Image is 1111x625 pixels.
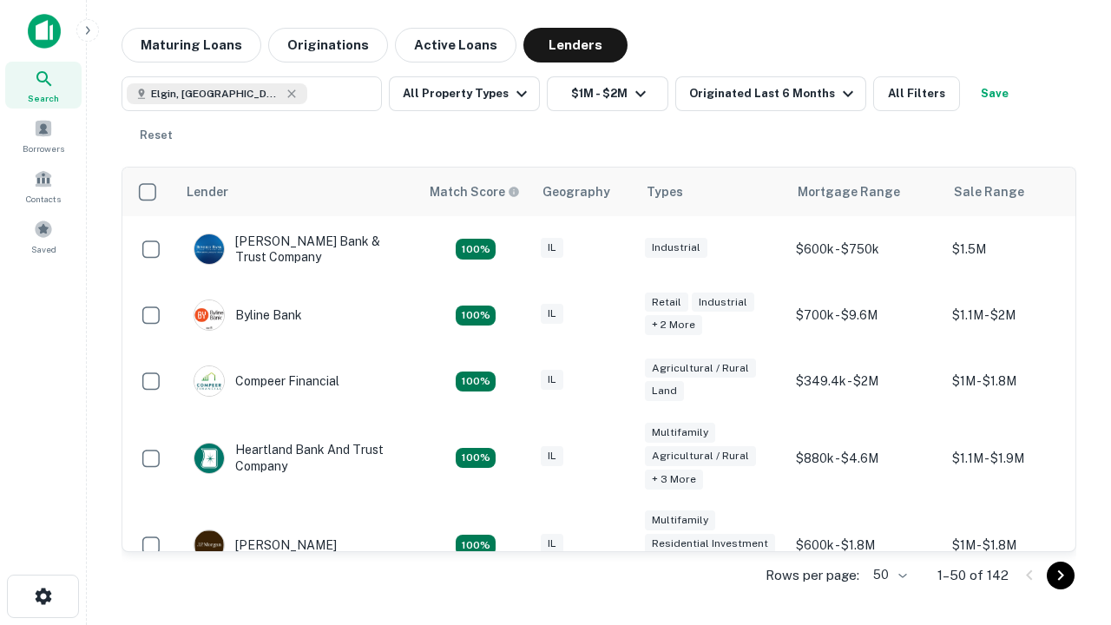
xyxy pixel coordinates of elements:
[541,534,563,554] div: IL
[645,510,715,530] div: Multifamily
[873,76,960,111] button: All Filters
[645,446,756,466] div: Agricultural / Rural
[541,370,563,390] div: IL
[967,76,1022,111] button: Save your search to get updates of matches that match your search criteria.
[28,14,61,49] img: capitalize-icon.png
[541,238,563,258] div: IL
[151,86,281,102] span: Elgin, [GEOGRAPHIC_DATA], [GEOGRAPHIC_DATA]
[542,181,610,202] div: Geography
[532,168,636,216] th: Geography
[943,216,1100,282] td: $1.5M
[787,282,943,348] td: $700k - $9.6M
[645,423,715,443] div: Multifamily
[5,162,82,209] a: Contacts
[541,304,563,324] div: IL
[937,565,1009,586] p: 1–50 of 142
[456,239,496,260] div: Matching Properties: 28, hasApolloMatch: undefined
[194,442,402,473] div: Heartland Bank And Trust Company
[194,299,302,331] div: Byline Bank
[389,76,540,111] button: All Property Types
[645,470,703,490] div: + 3 more
[943,414,1100,502] td: $1.1M - $1.9M
[943,168,1100,216] th: Sale Range
[5,62,82,109] a: Search
[456,372,496,392] div: Matching Properties: 19, hasApolloMatch: undefined
[692,293,754,312] div: Industrial
[645,293,688,312] div: Retail
[541,446,563,466] div: IL
[28,91,59,105] span: Search
[645,359,756,378] div: Agricultural / Rural
[194,530,337,561] div: [PERSON_NAME]
[523,28,628,62] button: Lenders
[31,242,56,256] span: Saved
[430,182,520,201] div: Capitalize uses an advanced AI algorithm to match your search with the best lender. The match sco...
[194,444,224,473] img: picture
[430,182,516,201] h6: Match Score
[5,112,82,159] a: Borrowers
[194,234,402,265] div: [PERSON_NAME] Bank & Trust Company
[268,28,388,62] button: Originations
[787,168,943,216] th: Mortgage Range
[456,448,496,469] div: Matching Properties: 18, hasApolloMatch: undefined
[187,181,228,202] div: Lender
[122,28,261,62] button: Maturing Loans
[787,502,943,589] td: $600k - $1.8M
[194,234,224,264] img: picture
[675,76,866,111] button: Originated Last 6 Months
[176,168,419,216] th: Lender
[194,300,224,330] img: picture
[645,238,707,258] div: Industrial
[645,315,702,335] div: + 2 more
[1047,562,1075,589] button: Go to next page
[647,181,683,202] div: Types
[1024,431,1111,514] iframe: Chat Widget
[689,83,858,104] div: Originated Last 6 Months
[194,366,224,396] img: picture
[547,76,668,111] button: $1M - $2M
[787,414,943,502] td: $880k - $4.6M
[645,534,775,554] div: Residential Investment
[23,141,64,155] span: Borrowers
[787,216,943,282] td: $600k - $750k
[954,181,1024,202] div: Sale Range
[128,118,184,153] button: Reset
[798,181,900,202] div: Mortgage Range
[943,348,1100,414] td: $1M - $1.8M
[456,306,496,326] div: Matching Properties: 16, hasApolloMatch: undefined
[5,213,82,260] a: Saved
[866,562,910,588] div: 50
[26,192,61,206] span: Contacts
[787,348,943,414] td: $349.4k - $2M
[943,502,1100,589] td: $1M - $1.8M
[419,168,532,216] th: Capitalize uses an advanced AI algorithm to match your search with the best lender. The match sco...
[636,168,787,216] th: Types
[943,282,1100,348] td: $1.1M - $2M
[456,535,496,556] div: Matching Properties: 25, hasApolloMatch: undefined
[194,530,224,560] img: picture
[645,381,684,401] div: Land
[395,28,516,62] button: Active Loans
[194,365,339,397] div: Compeer Financial
[766,565,859,586] p: Rows per page:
